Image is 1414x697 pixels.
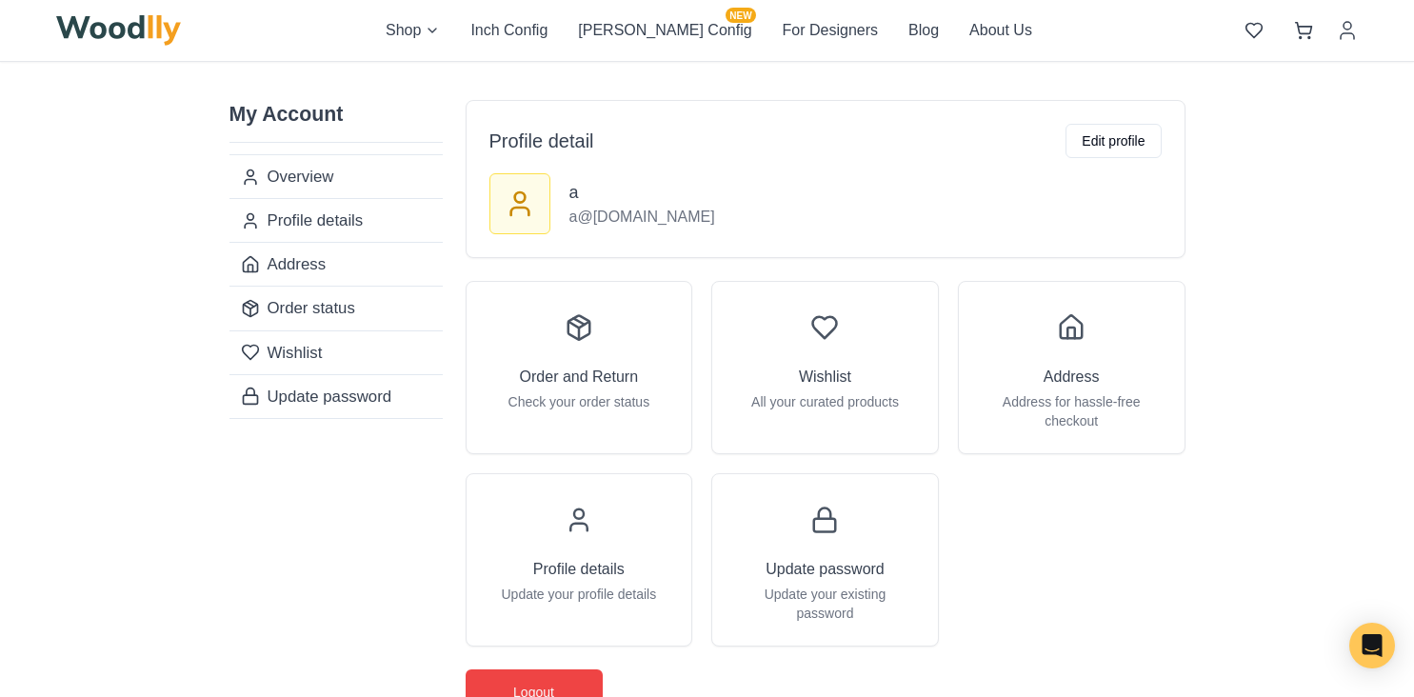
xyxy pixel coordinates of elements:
p: a@[DOMAIN_NAME] [569,206,715,229]
button: For Designers [783,19,878,42]
h3: Address [1044,366,1100,388]
button: Inch Config [470,19,548,42]
div: Open Intercom Messenger [1349,623,1395,668]
button: About Us [969,19,1032,42]
h3: Wishlist [799,366,851,388]
a: Order status [229,286,443,329]
a: Address [229,242,443,286]
a: Profile details [229,198,443,242]
h3: Update password [766,558,885,581]
h3: a [569,179,715,206]
p: All your curated products [751,392,899,411]
h2: My Account [229,100,443,143]
p: Address for hassle-free checkout [982,392,1162,430]
a: Overview [229,155,443,198]
img: Woodlly [56,15,182,46]
a: Wishlist [229,330,443,374]
button: Blog [908,19,939,42]
h3: Order and Return [520,366,639,388]
p: Update your profile details [502,585,657,604]
h3: Profile details [533,558,625,581]
p: Check your order status [508,392,650,411]
button: [PERSON_NAME] ConfigNEW [578,19,751,42]
button: Shop [386,19,440,42]
p: Update your existing password [735,585,915,623]
h2: Profile detail [489,128,594,154]
a: Update password [229,374,443,418]
button: Edit profile [1065,124,1161,158]
span: NEW [726,8,755,23]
